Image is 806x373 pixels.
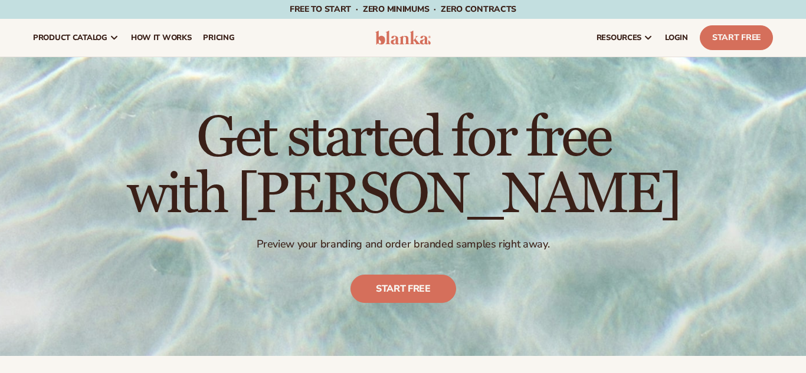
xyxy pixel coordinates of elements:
span: resources [597,33,641,42]
a: pricing [197,19,240,57]
span: LOGIN [665,33,688,42]
span: pricing [203,33,234,42]
span: Free to start · ZERO minimums · ZERO contracts [290,4,516,15]
a: Start free [350,275,456,303]
span: How It Works [131,33,192,42]
h1: Get started for free with [PERSON_NAME] [127,110,680,223]
a: How It Works [125,19,198,57]
a: product catalog [27,19,125,57]
a: LOGIN [659,19,694,57]
span: product catalog [33,33,107,42]
img: logo [375,31,431,45]
a: Start Free [700,25,773,50]
a: resources [591,19,659,57]
p: Preview your branding and order branded samples right away. [127,237,680,251]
